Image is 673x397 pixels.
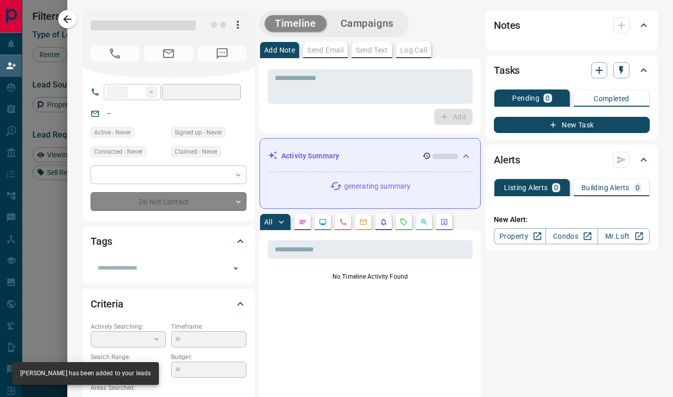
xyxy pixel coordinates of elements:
[494,148,650,172] div: Alerts
[144,46,193,62] span: No Email
[359,218,367,226] svg: Emails
[91,233,112,249] h2: Tags
[636,184,640,191] p: 0
[494,17,520,33] h2: Notes
[400,218,408,226] svg: Requests
[545,228,598,244] a: Condos
[299,218,307,226] svg: Notes
[281,151,339,161] p: Activity Summary
[268,147,472,165] div: Activity Summary
[545,95,550,102] p: 0
[107,109,111,117] a: --
[494,13,650,37] div: Notes
[265,15,326,32] button: Timeline
[504,184,548,191] p: Listing Alerts
[175,127,222,138] span: Signed up - Never
[264,218,272,226] p: All
[420,218,428,226] svg: Opportunities
[581,184,629,191] p: Building Alerts
[594,95,629,102] p: Completed
[91,352,166,362] p: Search Range:
[380,218,388,226] svg: Listing Alerts
[494,117,650,133] button: New Task
[264,47,295,54] p: Add Note
[344,181,410,192] p: generating summary
[198,46,246,62] span: No Number
[94,147,143,157] span: Contacted - Never
[91,383,246,392] p: Areas Searched:
[494,152,520,168] h2: Alerts
[494,228,546,244] a: Property
[512,95,539,102] p: Pending
[171,352,246,362] p: Budget:
[91,362,166,378] p: -- - --
[494,214,650,225] p: New Alert:
[91,229,246,253] div: Tags
[554,184,558,191] p: 0
[175,147,218,157] span: Claimed - Never
[598,228,650,244] a: Mr.Loft
[91,322,166,331] p: Actively Searching:
[229,261,243,276] button: Open
[171,322,246,331] p: Timeframe:
[91,296,123,312] h2: Criteria
[494,62,520,78] h2: Tasks
[319,218,327,226] svg: Lead Browsing Activity
[440,218,448,226] svg: Agent Actions
[20,365,151,382] div: [PERSON_NAME] has been added to your leads
[91,292,246,316] div: Criteria
[494,58,650,82] div: Tasks
[268,272,473,281] p: No Timeline Activity Found
[94,127,131,138] span: Active - Never
[91,46,139,62] span: No Number
[91,192,246,211] div: Do Not Contact
[330,15,404,32] button: Campaigns
[339,218,347,226] svg: Calls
